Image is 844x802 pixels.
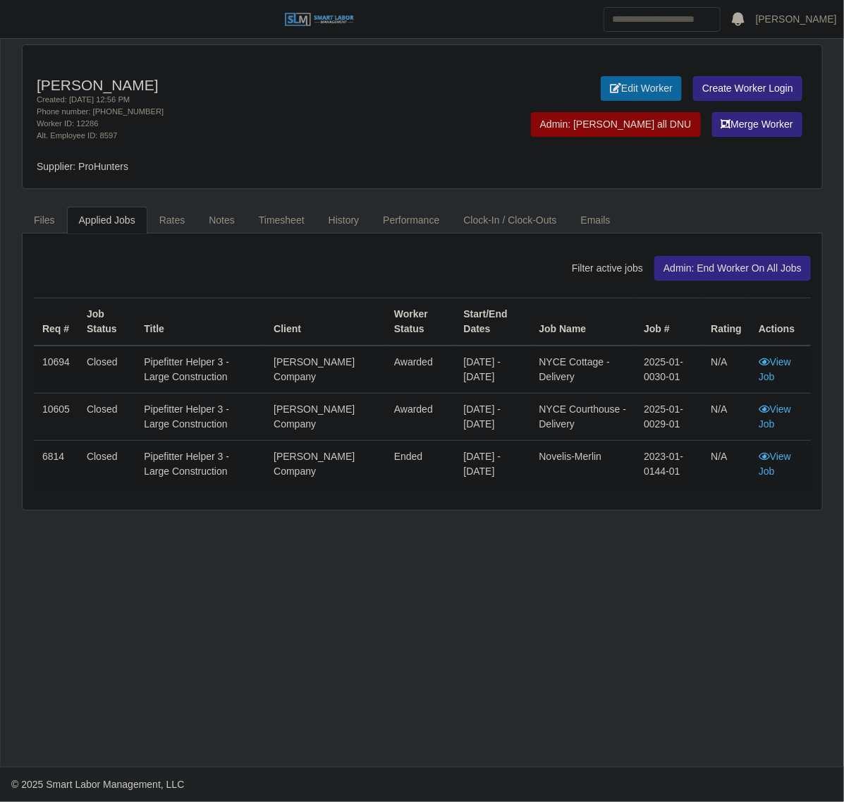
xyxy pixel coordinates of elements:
[67,207,147,234] a: Applied Jobs
[135,298,265,346] th: Title
[455,298,531,346] th: Start/End Dates
[37,94,478,106] div: Created: [DATE] 12:56 PM
[572,262,643,274] span: Filter active jobs
[750,298,811,346] th: Actions
[635,441,702,488] td: 2023-01-0144-01
[569,207,623,234] a: Emails
[703,441,751,488] td: N/A
[386,346,455,394] td: awarded
[22,207,67,234] a: Files
[265,346,386,394] td: [PERSON_NAME] Company
[78,346,135,394] td: Closed
[531,346,636,394] td: NYCE Cottage - Delivery
[712,112,802,137] button: Merge Worker
[455,394,531,441] td: [DATE] - [DATE]
[34,298,78,346] th: Req #
[703,346,751,394] td: N/A
[11,779,184,790] span: © 2025 Smart Labor Management, LLC
[135,346,265,394] td: Pipefitter Helper 3 - Large Construction
[197,207,247,234] a: Notes
[635,394,702,441] td: 2025-01-0029-01
[756,12,837,27] a: [PERSON_NAME]
[284,12,355,28] img: SLM Logo
[604,7,721,32] input: Search
[531,112,701,137] button: Admin: [PERSON_NAME] all DNU
[386,298,455,346] th: Worker Status
[451,207,568,234] a: Clock-In / Clock-Outs
[265,441,386,488] td: [PERSON_NAME] Company
[265,394,386,441] td: [PERSON_NAME] Company
[37,118,478,130] div: Worker ID: 12286
[147,207,197,234] a: Rates
[635,346,702,394] td: 2025-01-0030-01
[37,76,478,94] h4: [PERSON_NAME]
[78,298,135,346] th: Job Status
[34,346,78,394] td: 10694
[37,161,128,172] span: Supplier: ProHunters
[703,298,751,346] th: Rating
[78,441,135,488] td: Closed
[386,394,455,441] td: awarded
[78,394,135,441] td: Closed
[759,403,791,430] a: View Job
[759,451,791,477] a: View Job
[37,106,478,118] div: Phone number: [PHONE_NUMBER]
[386,441,455,488] td: ended
[371,207,451,234] a: Performance
[531,441,636,488] td: Novelis-Merlin
[135,441,265,488] td: Pipefitter Helper 3 - Large Construction
[455,346,531,394] td: [DATE] - [DATE]
[455,441,531,488] td: [DATE] - [DATE]
[37,130,478,142] div: Alt. Employee ID: 8597
[693,76,802,101] a: Create Worker Login
[247,207,317,234] a: Timesheet
[34,441,78,488] td: 6814
[601,76,682,101] a: Edit Worker
[317,207,372,234] a: History
[265,298,386,346] th: Client
[531,298,636,346] th: Job Name
[34,394,78,441] td: 10605
[135,394,265,441] td: Pipefitter Helper 3 - Large Construction
[759,356,791,382] a: View Job
[531,394,636,441] td: NYCE Courthouse - Delivery
[654,256,811,281] button: Admin: End Worker On All Jobs
[703,394,751,441] td: N/A
[635,298,702,346] th: Job #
